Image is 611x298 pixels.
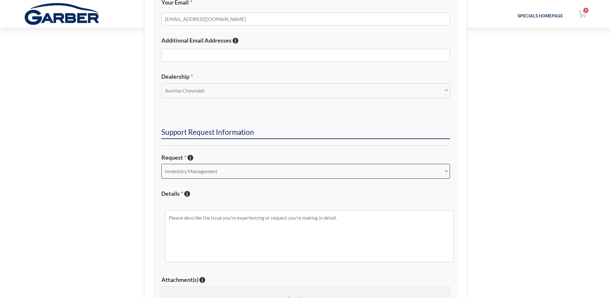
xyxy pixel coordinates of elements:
[161,190,183,197] span: Details
[161,154,186,161] span: Request
[161,73,450,80] label: Dealership
[161,37,232,44] span: Additional Email Addresses
[161,276,198,283] span: Attachment(s)
[161,127,450,139] h2: Support Request Information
